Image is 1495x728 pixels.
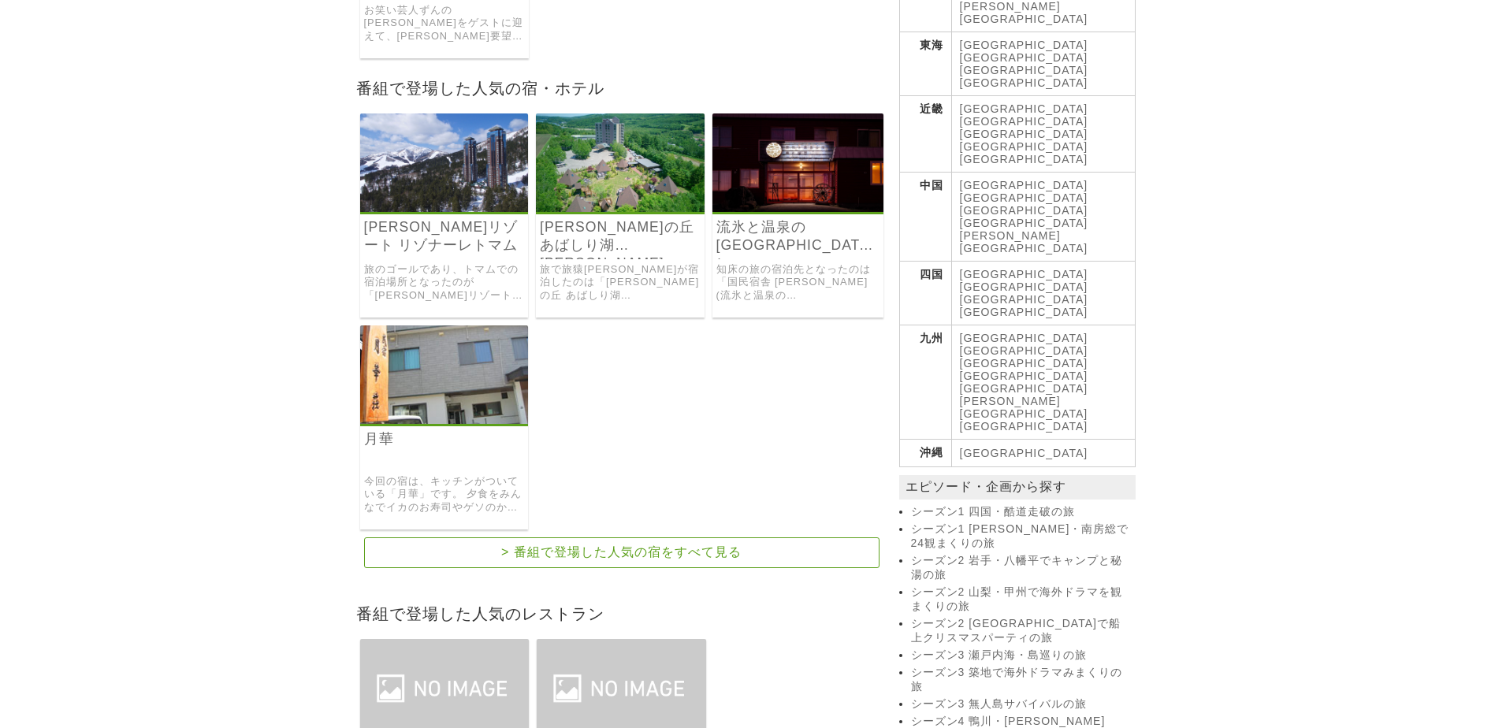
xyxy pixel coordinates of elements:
img: 北天の丘 あばしり湖鶴雅リゾート [536,113,705,212]
a: 知床の旅の宿泊先となったのは「国民宿舎 [PERSON_NAME] (流氷と温泉の[GEOGRAPHIC_DATA]に[GEOGRAPHIC_DATA])」でした。 世界遺産の地区の入り口に最も... [716,263,880,303]
a: 今回の宿は、キッチンがついている「月華」です。 夕食をみんなでイカのお寿司やゲソのから揚げ、イカの天ぷら、コロッケ、イカ焼きそばを作りました。 [364,475,525,514]
img: 星野リゾート リゾナーレトマム [360,113,529,212]
a: [GEOGRAPHIC_DATA] [960,102,1088,115]
a: 流氷と温泉の[GEOGRAPHIC_DATA]に[GEOGRAPHIC_DATA] (国民宿舎 [GEOGRAPHIC_DATA]) [716,218,880,254]
img: 月華 [360,325,529,424]
a: [GEOGRAPHIC_DATA] [960,306,1088,318]
a: シーズン3 無人島サバイバルの旅 [911,697,1132,711]
a: 北天の丘 あばしり湖鶴雅リゾート [536,201,705,214]
a: シーズン2 岩手・八幡平でキャンプと秘湯の旅 [911,554,1132,582]
a: [GEOGRAPHIC_DATA] [960,128,1088,140]
a: シーズン2 山梨・甲州で海外ドラマを観まくりの旅 [911,585,1132,614]
th: 九州 [899,325,951,440]
th: 東海 [899,32,951,96]
a: シーズン1 [PERSON_NAME]・南房総で24観まくりの旅 [911,522,1132,551]
h2: 番組で登場した人気のレストラン [352,600,891,627]
a: [GEOGRAPHIC_DATA] [960,447,1088,459]
a: [GEOGRAPHIC_DATA] [960,115,1088,128]
a: 旅で旅猿[PERSON_NAME]が宿泊したのは「[PERSON_NAME]の丘 あばしり湖[PERSON_NAME][GEOGRAPHIC_DATA]」でした。 「[PERSON_NAME]の... [540,263,701,303]
a: > 番組で登場した人気の宿をすべて見る [364,537,880,568]
a: 流氷と温泉の宿 海に桂田 (国民宿舎 桂田) [712,201,883,214]
a: [PERSON_NAME][GEOGRAPHIC_DATA] [960,395,1088,420]
p: エピソード・企画から探す [899,475,1136,500]
a: 月華 [360,413,529,426]
a: [GEOGRAPHIC_DATA] [960,293,1088,306]
a: [GEOGRAPHIC_DATA] [960,39,1088,51]
a: [GEOGRAPHIC_DATA] [960,344,1088,357]
a: シーズン3 築地で海外ドラマみまくりの旅 [911,666,1132,694]
a: シーズン2 [GEOGRAPHIC_DATA]で船上クリスマスパーティの旅 [911,617,1132,645]
a: [PERSON_NAME][GEOGRAPHIC_DATA] [960,229,1088,254]
a: シーズン1 四国・酷道走破の旅 [911,505,1132,519]
a: [GEOGRAPHIC_DATA] [960,370,1088,382]
th: 近畿 [899,96,951,173]
a: [GEOGRAPHIC_DATA] [960,357,1088,370]
a: [GEOGRAPHIC_DATA] [960,64,1088,76]
th: 四国 [899,262,951,325]
a: [GEOGRAPHIC_DATA] [960,153,1088,165]
a: [GEOGRAPHIC_DATA] [960,76,1088,89]
a: [GEOGRAPHIC_DATA] [960,420,1088,433]
h2: 番組で登場した人気の宿・ホテル [352,74,891,102]
a: [GEOGRAPHIC_DATA] [960,204,1088,217]
a: シーズン3 瀬戸内海・島巡りの旅 [911,648,1132,663]
a: お笑い芸人ずんの[PERSON_NAME]をゲストに迎えて、[PERSON_NAME]要望の函館のイカ料理を堪能する旅。 [364,4,526,43]
a: [GEOGRAPHIC_DATA] [960,179,1088,191]
a: [GEOGRAPHIC_DATA] [960,268,1088,280]
a: [PERSON_NAME]の丘 あばしり湖[PERSON_NAME][GEOGRAPHIC_DATA] [540,218,701,254]
th: 中国 [899,173,951,262]
a: [GEOGRAPHIC_DATA] [960,217,1088,229]
th: 沖縄 [899,440,951,467]
a: [GEOGRAPHIC_DATA] [960,332,1088,344]
a: [GEOGRAPHIC_DATA] [960,51,1088,64]
a: [GEOGRAPHIC_DATA] [960,140,1088,153]
a: [GEOGRAPHIC_DATA] [960,280,1088,293]
a: [GEOGRAPHIC_DATA] [960,191,1088,204]
a: 月華 [364,430,525,448]
a: [GEOGRAPHIC_DATA] [960,382,1088,395]
img: 流氷と温泉の宿 海に桂田 (国民宿舎 桂田) [712,113,883,212]
a: 旅のゴールであり、トマムでの宿泊場所となったのが「[PERSON_NAME]リゾート リゾナーレトマム」でした。 [PERSON_NAME]リゾート リゾナーレトマムは、北海道のほぼ中央に位置す... [364,263,525,303]
a: [PERSON_NAME]リゾート リゾナーレトマム [364,218,525,254]
a: 星野リゾート リゾナーレトマム [360,201,529,214]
